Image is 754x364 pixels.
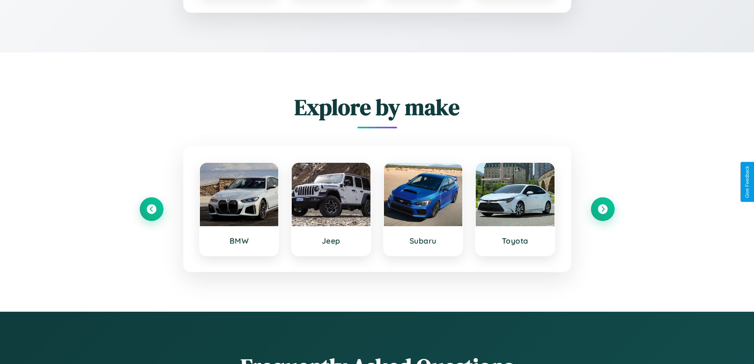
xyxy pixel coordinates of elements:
[300,236,363,246] h3: Jeep
[392,236,455,246] h3: Subaru
[484,236,547,246] h3: Toyota
[745,166,750,198] div: Give Feedback
[208,236,271,246] h3: BMW
[140,92,615,122] h2: Explore by make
